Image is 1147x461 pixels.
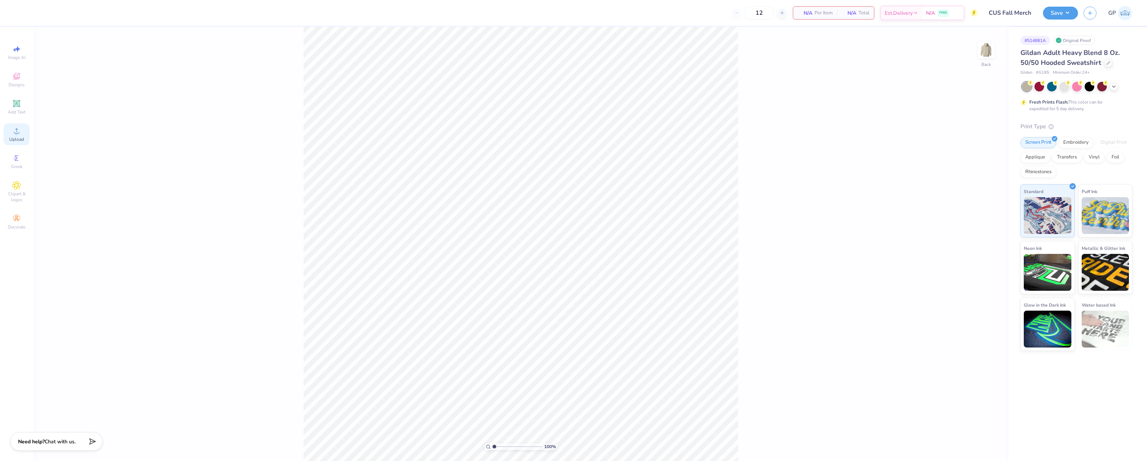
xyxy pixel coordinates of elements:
[4,191,30,203] span: Clipart & logos
[1020,48,1120,67] span: Gildan Adult Heavy Blend 8 Oz. 50/50 Hooded Sweatshirt
[1108,6,1132,20] a: GP
[1053,70,1090,76] span: Minimum Order: 24 +
[858,9,870,17] span: Total
[842,9,856,17] span: N/A
[1024,311,1071,348] img: Glow in the Dark Ink
[1036,70,1049,76] span: # G185
[8,109,25,115] span: Add Text
[1096,137,1132,148] div: Digital Print
[1020,167,1056,178] div: Rhinestones
[1020,70,1032,76] span: Gildan
[981,61,991,68] div: Back
[1054,36,1095,45] div: Original Proof
[1082,244,1125,252] span: Metallic & Glitter Ink
[1082,188,1097,195] span: Puff Ink
[745,6,774,20] input: – –
[1020,122,1132,131] div: Print Type
[18,438,45,445] strong: Need help?
[8,224,25,230] span: Decorate
[1052,152,1082,163] div: Transfers
[1058,137,1094,148] div: Embroidery
[1024,301,1066,309] span: Glow in the Dark Ink
[1029,99,1120,112] div: This color can be expedited for 5 day delivery.
[983,6,1037,20] input: Untitled Design
[1118,6,1132,20] img: Germaine Penalosa
[1024,197,1071,234] img: Standard
[11,164,23,170] span: Greek
[1024,244,1042,252] span: Neon Ink
[544,443,556,450] span: 100 %
[1082,301,1116,309] span: Water based Ink
[979,43,994,57] img: Back
[1024,254,1071,291] img: Neon Ink
[1082,197,1129,234] img: Puff Ink
[45,438,76,445] span: Chat with us.
[1108,9,1116,17] span: GP
[1020,152,1050,163] div: Applique
[926,9,935,17] span: N/A
[798,9,812,17] span: N/A
[9,136,24,142] span: Upload
[1020,36,1050,45] div: # 514881A
[939,10,947,15] span: FREE
[8,55,25,60] span: Image AI
[1020,137,1056,148] div: Screen Print
[1024,188,1043,195] span: Standard
[8,82,25,88] span: Designs
[885,9,913,17] span: Est. Delivery
[1043,7,1078,20] button: Save
[1082,254,1129,291] img: Metallic & Glitter Ink
[1107,152,1124,163] div: Foil
[1029,99,1068,105] strong: Fresh Prints Flash:
[815,9,833,17] span: Per Item
[1082,311,1129,348] img: Water based Ink
[1084,152,1105,163] div: Vinyl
